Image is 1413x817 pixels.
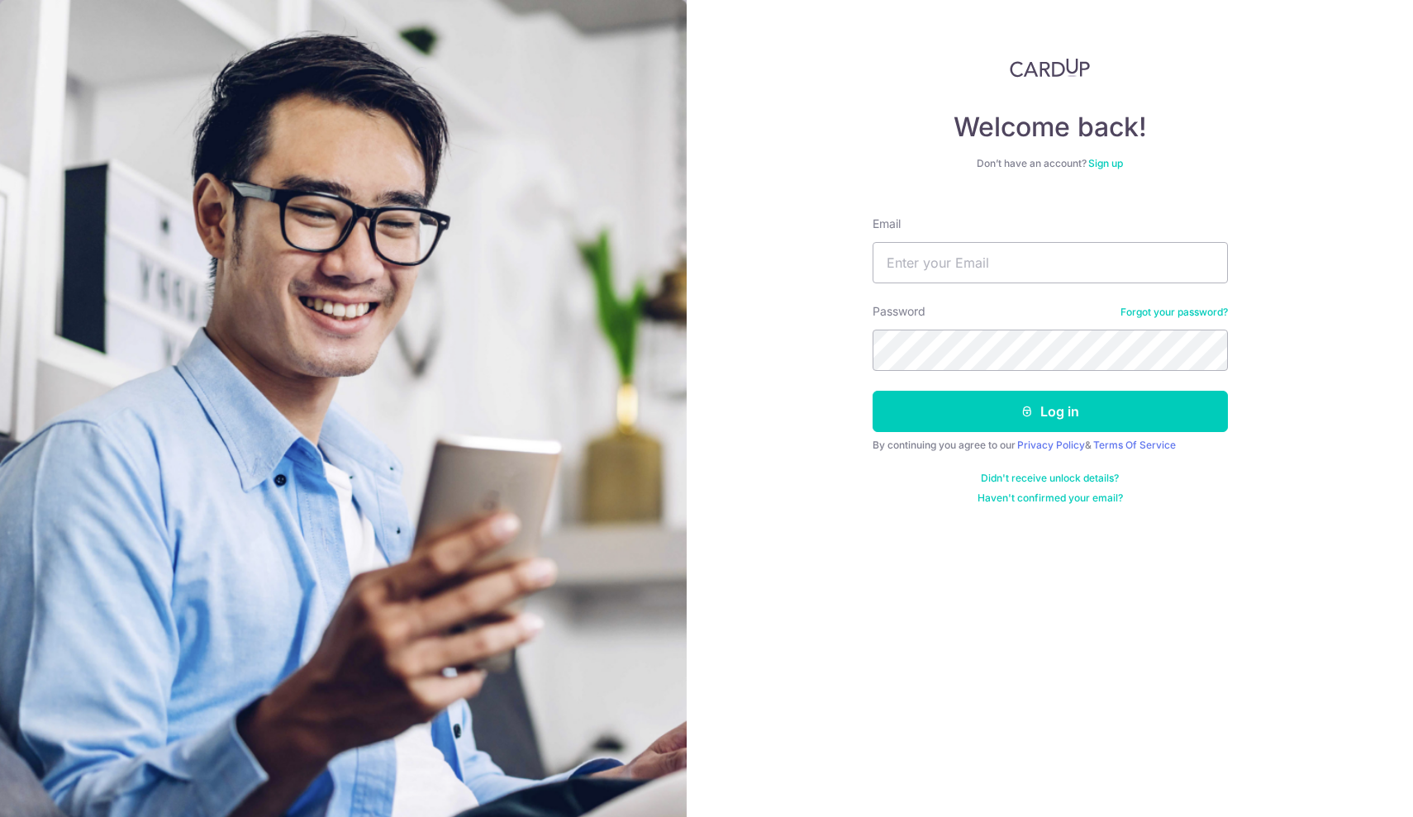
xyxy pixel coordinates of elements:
a: Haven't confirmed your email? [978,492,1123,505]
a: Sign up [1088,157,1123,169]
div: Don’t have an account? [873,157,1228,170]
a: Forgot your password? [1120,306,1228,319]
button: Log in [873,391,1228,432]
img: CardUp Logo [1010,58,1091,78]
a: Terms Of Service [1093,439,1176,451]
div: By continuing you agree to our & [873,439,1228,452]
a: Didn't receive unlock details? [981,472,1119,485]
h4: Welcome back! [873,111,1228,144]
a: Privacy Policy [1017,439,1085,451]
label: Email [873,216,901,232]
label: Password [873,303,925,320]
input: Enter your Email [873,242,1228,283]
